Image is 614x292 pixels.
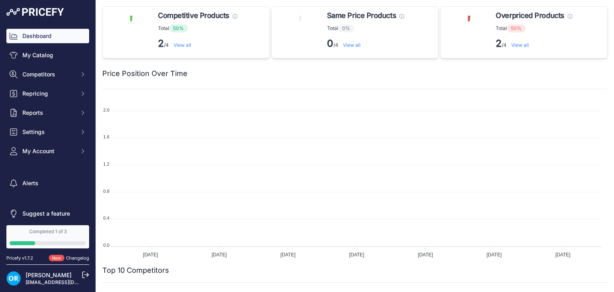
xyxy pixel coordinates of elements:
tspan: [DATE] [143,252,158,258]
div: Pricefy v1.7.2 [6,255,33,262]
tspan: 0.4 [103,216,109,220]
span: Overpriced Products [496,10,564,21]
h2: Price Position Over Time [102,68,187,79]
button: My Account [6,144,89,158]
strong: 0 [327,38,333,49]
a: My Catalog [6,48,89,62]
tspan: 1.6 [103,134,109,139]
span: Reports [22,109,75,117]
strong: 2 [158,38,164,49]
tspan: [DATE] [555,252,570,258]
span: New [49,255,64,262]
a: Dashboard [6,29,89,43]
a: Alerts [6,176,89,190]
tspan: [DATE] [418,252,433,258]
a: Suggest a feature [6,206,89,221]
a: [EMAIL_ADDRESS][DOMAIN_NAME] [26,279,109,285]
div: Completed 1 of 3 [10,228,86,235]
tspan: 0.8 [103,189,109,194]
a: Completed 1 of 3 [6,225,89,248]
img: Pricefy Logo [6,8,64,16]
button: Competitors [6,67,89,82]
span: 0% [338,24,354,32]
span: Repricing [22,90,75,98]
a: View all [511,42,529,48]
button: Repricing [6,86,89,101]
tspan: [DATE] [280,252,295,258]
span: Settings [22,128,75,136]
p: /4 [327,37,404,50]
tspan: [DATE] [212,252,227,258]
span: 50% [507,24,526,32]
tspan: 0.0 [103,243,109,248]
nav: Sidebar [6,29,89,221]
p: Total [496,24,572,32]
tspan: 2.0 [103,108,109,112]
button: Reports [6,106,89,120]
tspan: 1.2 [103,162,109,166]
p: /4 [158,37,237,50]
a: View all [173,42,191,48]
p: /4 [496,37,572,50]
strong: 2 [496,38,502,49]
span: Competitive Products [158,10,229,21]
tspan: [DATE] [349,252,364,258]
h2: Top 10 Competitors [102,265,169,276]
span: Competitors [22,70,75,78]
tspan: [DATE] [486,252,502,258]
span: 50% [169,24,188,32]
a: [PERSON_NAME] [26,272,72,278]
p: Total [327,24,404,32]
span: My Account [22,147,75,155]
a: View all [343,42,361,48]
button: Settings [6,125,89,139]
span: Same Price Products [327,10,396,21]
p: Total [158,24,237,32]
a: Changelog [66,255,89,261]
